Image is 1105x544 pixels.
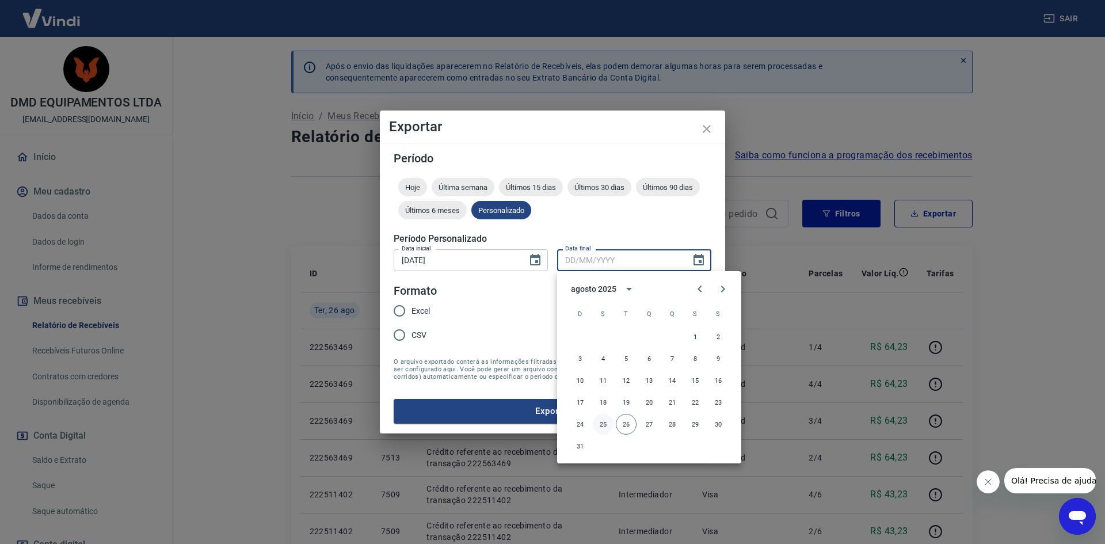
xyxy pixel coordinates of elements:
[570,392,590,413] button: 17
[499,178,563,196] div: Últimos 15 dias
[685,370,706,391] button: 15
[389,120,716,134] h4: Exportar
[636,183,700,192] span: Últimos 90 dias
[687,249,710,272] button: Choose date
[662,348,683,369] button: 7
[593,302,614,325] span: segunda-feira
[398,178,427,196] div: Hoje
[708,348,729,369] button: 9
[685,326,706,347] button: 1
[7,8,97,17] span: Olá! Precisa de ajuda?
[662,392,683,413] button: 21
[616,392,637,413] button: 19
[619,279,639,299] button: calendar view is open, switch to year view
[616,302,637,325] span: terça-feira
[708,326,729,347] button: 2
[616,370,637,391] button: 12
[708,302,729,325] span: sábado
[616,414,637,435] button: 26
[639,370,660,391] button: 13
[593,370,614,391] button: 11
[639,302,660,325] span: quarta-feira
[411,329,426,341] span: CSV
[685,392,706,413] button: 22
[688,277,711,300] button: Previous month
[570,348,590,369] button: 3
[398,206,467,215] span: Últimos 6 meses
[402,244,431,253] label: Data inicial
[394,249,519,271] input: DD/MM/YYYY
[394,153,711,164] h5: Período
[411,305,430,317] span: Excel
[394,399,711,423] button: Exportar
[499,183,563,192] span: Últimos 15 dias
[685,302,706,325] span: sexta-feira
[708,414,729,435] button: 30
[398,201,467,219] div: Últimos 6 meses
[471,201,531,219] div: Personalizado
[570,436,590,456] button: 31
[693,115,721,143] button: close
[639,414,660,435] button: 27
[567,183,631,192] span: Últimos 30 dias
[567,178,631,196] div: Últimos 30 dias
[711,277,734,300] button: Next month
[571,283,616,295] div: agosto 2025
[593,348,614,369] button: 4
[1004,468,1096,493] iframe: Mensagem da empresa
[593,392,614,413] button: 18
[565,244,591,253] label: Data final
[639,348,660,369] button: 6
[977,470,1000,493] iframe: Fechar mensagem
[1059,498,1096,535] iframe: Botão para abrir a janela de mensagens
[708,392,729,413] button: 23
[708,370,729,391] button: 16
[394,233,711,245] h5: Período Personalizado
[524,249,547,272] button: Choose date, selected date is 25 de ago de 2025
[685,348,706,369] button: 8
[685,414,706,435] button: 29
[662,302,683,325] span: quinta-feira
[432,183,494,192] span: Última semana
[616,348,637,369] button: 5
[557,249,683,271] input: DD/MM/YYYY
[471,206,531,215] span: Personalizado
[662,370,683,391] button: 14
[593,414,614,435] button: 25
[394,283,437,299] legend: Formato
[570,414,590,435] button: 24
[394,358,711,381] span: O arquivo exportado conterá as informações filtradas na tela anterior com exceção do período que ...
[398,183,427,192] span: Hoje
[636,178,700,196] div: Últimos 90 dias
[570,302,590,325] span: domingo
[662,414,683,435] button: 28
[570,370,590,391] button: 10
[639,392,660,413] button: 20
[432,178,494,196] div: Última semana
